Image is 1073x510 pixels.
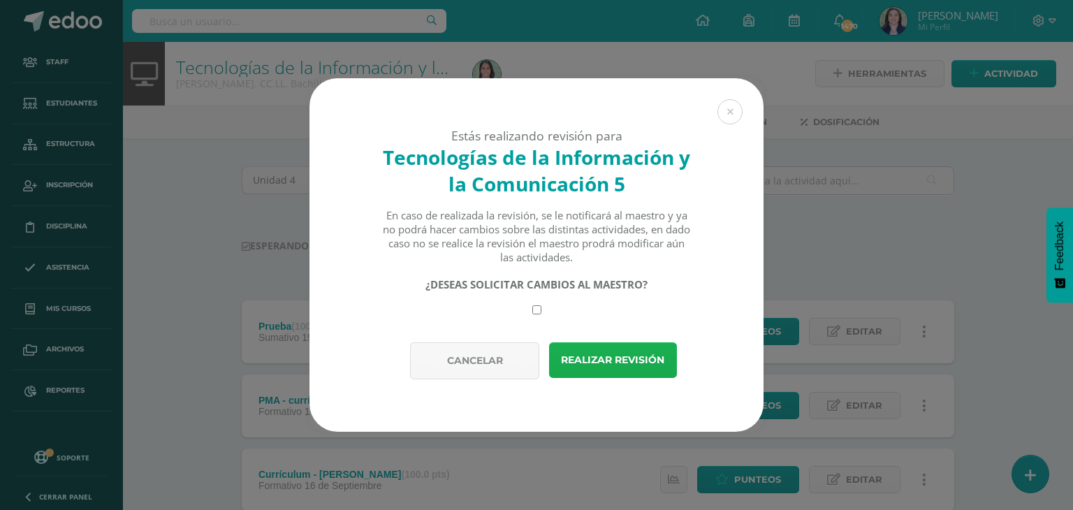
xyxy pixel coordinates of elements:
div: En caso de realizada la revisión, se le notificará al maestro y ya no podrá hacer cambios sobre l... [382,208,692,264]
strong: ¿DESEAS SOLICITAR CAMBIOS AL MAESTRO? [425,277,648,291]
button: Close (Esc) [717,99,743,124]
button: Cancelar [410,342,539,379]
div: Estás realizando revisión para [334,127,739,144]
strong: Tecnologías de la Información y la Comunicación 5 [383,144,690,197]
button: Feedback - Mostrar encuesta [1046,207,1073,303]
input: Require changes [532,305,541,314]
span: Feedback [1053,221,1066,270]
button: Realizar revisión [549,342,677,378]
